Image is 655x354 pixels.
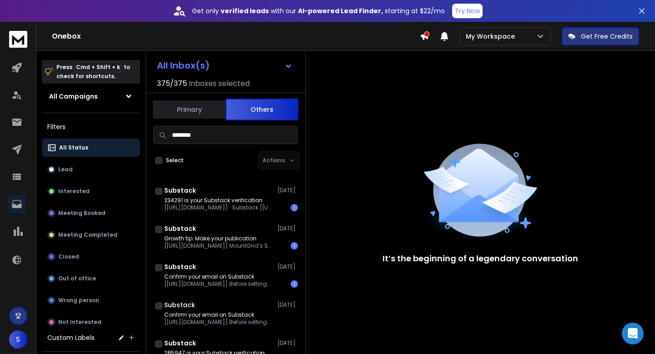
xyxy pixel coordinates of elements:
div: 1 [291,280,298,288]
strong: verified leads [221,6,269,15]
p: Confirm your email on Substack [164,311,273,319]
p: [[URL][DOMAIN_NAME]] Before setting up your publication, [164,319,273,326]
p: Meeting Booked [58,209,106,217]
button: Get Free Credits [562,27,639,45]
p: [[URL][DOMAIN_NAME]] Substack [[URL][DOMAIN_NAME]!,w_80,h_80,c_fill,f_auto,q_auto:good,fl_progres... [164,204,273,211]
p: [DATE] [277,301,298,309]
label: Select [166,157,184,164]
div: 1 [291,242,298,249]
p: Meeting Completed [58,231,117,239]
p: It’s the beginning of a legendary conversation [383,252,578,265]
button: All Status [42,139,140,157]
p: Get only with our starting at $22/mo [192,6,445,15]
button: S [9,330,27,349]
button: Try Now [452,4,483,18]
button: Closed [42,248,140,266]
button: Lead [42,160,140,179]
button: Others [226,99,298,120]
p: Closed [58,253,79,260]
p: 234291 is your Substack verification [164,197,273,204]
p: [DATE] [277,187,298,194]
button: All Campaigns [42,87,140,105]
h1: All Inbox(s) [157,61,210,70]
span: Cmd + Shift + k [75,62,121,72]
span: 375 / 375 [157,78,187,89]
p: My Workspace [466,32,519,41]
strong: AI-powered Lead Finder, [298,6,383,15]
button: Wrong person [42,291,140,309]
p: Wrong person [58,297,99,304]
h1: Substack [164,300,195,309]
button: Not Interested [42,313,140,331]
p: All Status [59,144,88,151]
button: All Inbox(s) [150,56,300,75]
button: Interested [42,182,140,200]
img: logo [9,31,27,48]
p: [DATE] [277,263,298,270]
p: Try Now [455,6,480,15]
h3: Inboxes selected [189,78,250,89]
h3: Custom Labels [47,333,95,342]
button: Meeting Booked [42,204,140,222]
h3: Filters [42,120,140,133]
button: Meeting Completed [42,226,140,244]
h1: Substack [164,224,196,233]
div: 1 [291,204,298,211]
p: Not Interested [58,319,101,326]
p: Out of office [58,275,96,282]
h1: All Campaigns [49,92,98,101]
p: Get Free Credits [581,32,633,41]
button: Primary [153,100,226,120]
h1: Substack [164,262,196,271]
button: Out of office [42,269,140,288]
p: [DATE] [277,225,298,232]
p: [DATE] [277,339,298,347]
p: [[URL][DOMAIN_NAME]] Before setting up your publication, [164,280,273,288]
h1: Substack [164,186,196,195]
h1: Onebox [52,31,420,42]
p: Interested [58,188,90,195]
p: Lead [58,166,73,173]
p: Growth tip: Make your publication [164,235,273,242]
div: Open Intercom Messenger [622,323,644,344]
p: Confirm your email on Substack [164,273,273,280]
p: Press to check for shortcuts. [56,63,130,81]
h1: Substack [164,339,196,348]
p: [[URL][DOMAIN_NAME]] MountGrid’s Substack [[URL][DOMAIN_NAME]!,w_88,h_88,c_fill,f_auto,q_auto:goo... [164,242,273,249]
